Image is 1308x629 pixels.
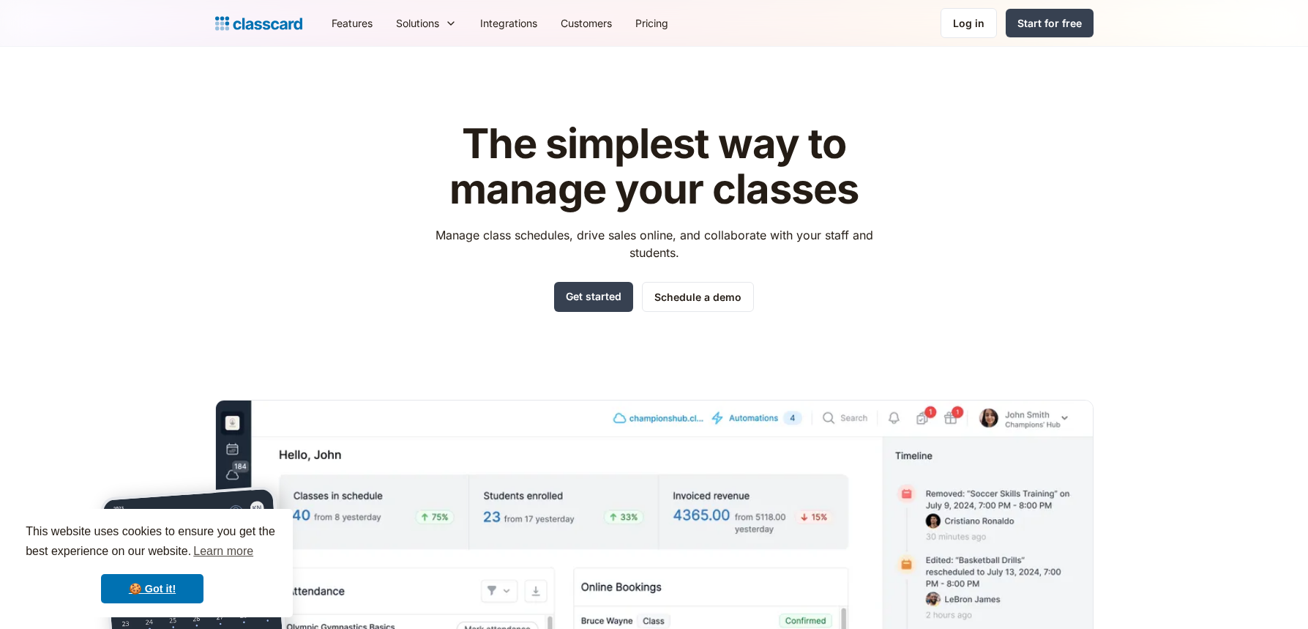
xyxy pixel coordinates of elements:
[384,7,468,40] div: Solutions
[320,7,384,40] a: Features
[101,574,203,603] a: dismiss cookie message
[642,282,754,312] a: Schedule a demo
[468,7,549,40] a: Integrations
[422,226,886,261] p: Manage class schedules, drive sales online, and collaborate with your staff and students.
[549,7,624,40] a: Customers
[953,15,984,31] div: Log in
[1017,15,1082,31] div: Start for free
[554,282,633,312] a: Get started
[26,523,279,562] span: This website uses cookies to ensure you get the best experience on our website.
[422,122,886,212] h1: The simplest way to manage your classes
[215,13,302,34] a: home
[624,7,680,40] a: Pricing
[941,8,997,38] a: Log in
[396,15,439,31] div: Solutions
[12,509,293,617] div: cookieconsent
[191,540,255,562] a: learn more about cookies
[1006,9,1094,37] a: Start for free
